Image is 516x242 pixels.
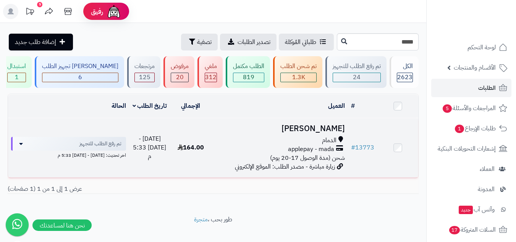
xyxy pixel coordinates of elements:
h3: [PERSON_NAME] [214,124,345,133]
a: #13773 [351,143,374,152]
div: الطلب مكتمل [233,62,264,71]
div: الكل [397,62,413,71]
div: اخر تحديث: [DATE] - [DATE] 5:33 م [11,151,126,159]
a: العملاء [431,160,511,178]
span: شحن (مدة الوصول 17-20 يوم) [270,153,345,162]
a: العميل [328,101,345,110]
span: تم رفع الطلب للتجهيز [79,140,121,148]
span: الدمام [322,136,336,145]
a: مرفوض 20 [162,56,196,88]
div: تم رفع الطلب للتجهيز [333,62,381,71]
span: 17 [449,226,460,235]
span: العملاء [480,164,495,174]
a: الإجمالي [181,101,200,110]
a: مرتجعات 125 [126,56,162,88]
span: طلبات الإرجاع [454,123,496,134]
span: لوحة التحكم [467,42,496,53]
span: السلات المتروكة [448,224,496,235]
a: [PERSON_NAME] تجهيز الطلب 6 [33,56,126,88]
a: إضافة طلب جديد [9,34,73,50]
span: 2623 [397,73,412,82]
span: تصفية [197,37,212,47]
div: 125 [135,73,154,82]
span: 819 [243,73,254,82]
a: الطلبات [431,79,511,97]
a: ملغي 312 [196,56,224,88]
span: 1 [455,125,464,133]
span: 164.00 [178,143,204,152]
button: تصفية [181,34,218,50]
span: 20 [176,73,184,82]
span: المراجعات والأسئلة [442,103,496,114]
a: تاريخ الطلب [133,101,167,110]
a: # [351,101,355,110]
span: 6 [78,73,82,82]
a: تحديثات المنصة [20,4,39,21]
a: السلات المتروكة17 [431,221,511,239]
span: جديد [459,206,473,214]
div: 819 [233,73,264,82]
div: عرض 1 إلى 1 من 1 (1 صفحات) [2,185,213,193]
span: زيارة مباشرة - مصدر الطلب: الموقع الإلكتروني [235,162,335,171]
span: رفيق [91,7,103,16]
a: الطلب مكتمل 819 [224,56,272,88]
span: [DATE] - [DATE] 5:33 م [133,134,166,161]
span: طلباتي المُوكلة [285,37,316,47]
span: 312 [205,73,217,82]
span: 5 [443,104,452,113]
a: تم رفع الطلب للتجهيز 24 [324,56,388,88]
div: استبدال [7,62,26,71]
img: logo-2.png [464,17,509,33]
span: 24 [353,73,361,82]
div: ملغي [205,62,217,71]
a: تصدير الطلبات [220,34,277,50]
div: مرتجعات [134,62,155,71]
span: 1.3K [292,73,305,82]
a: المدونة [431,180,511,198]
span: 1 [15,73,19,82]
a: طلباتي المُوكلة [279,34,334,50]
div: 20 [171,73,188,82]
div: تم شحن الطلب [280,62,317,71]
a: لوحة التحكم [431,38,511,57]
span: الأقسام والمنتجات [454,62,496,73]
span: إشعارات التحويلات البنكية [438,143,496,154]
span: تصدير الطلبات [238,37,270,47]
img: ai-face.png [106,4,121,19]
span: إضافة طلب جديد [15,37,56,47]
a: وآتس آبجديد [431,200,511,219]
a: متجرة [194,215,208,224]
div: 9 [37,2,42,7]
span: الطلبات [478,83,496,93]
div: مرفوض [171,62,189,71]
div: 1316 [281,73,316,82]
span: # [351,143,355,152]
div: 24 [333,73,380,82]
span: وآتس آب [458,204,495,215]
a: إشعارات التحويلات البنكية [431,140,511,158]
span: applepay - mada [288,145,334,154]
div: 1 [8,73,26,82]
a: الكل2623 [388,56,420,88]
a: المراجعات والأسئلة5 [431,99,511,117]
span: المدونة [478,184,495,195]
div: [PERSON_NAME] تجهيز الطلب [42,62,118,71]
a: طلبات الإرجاع1 [431,119,511,138]
a: الحالة [112,101,126,110]
div: 6 [42,73,118,82]
span: 125 [139,73,150,82]
a: تم شحن الطلب 1.3K [272,56,324,88]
